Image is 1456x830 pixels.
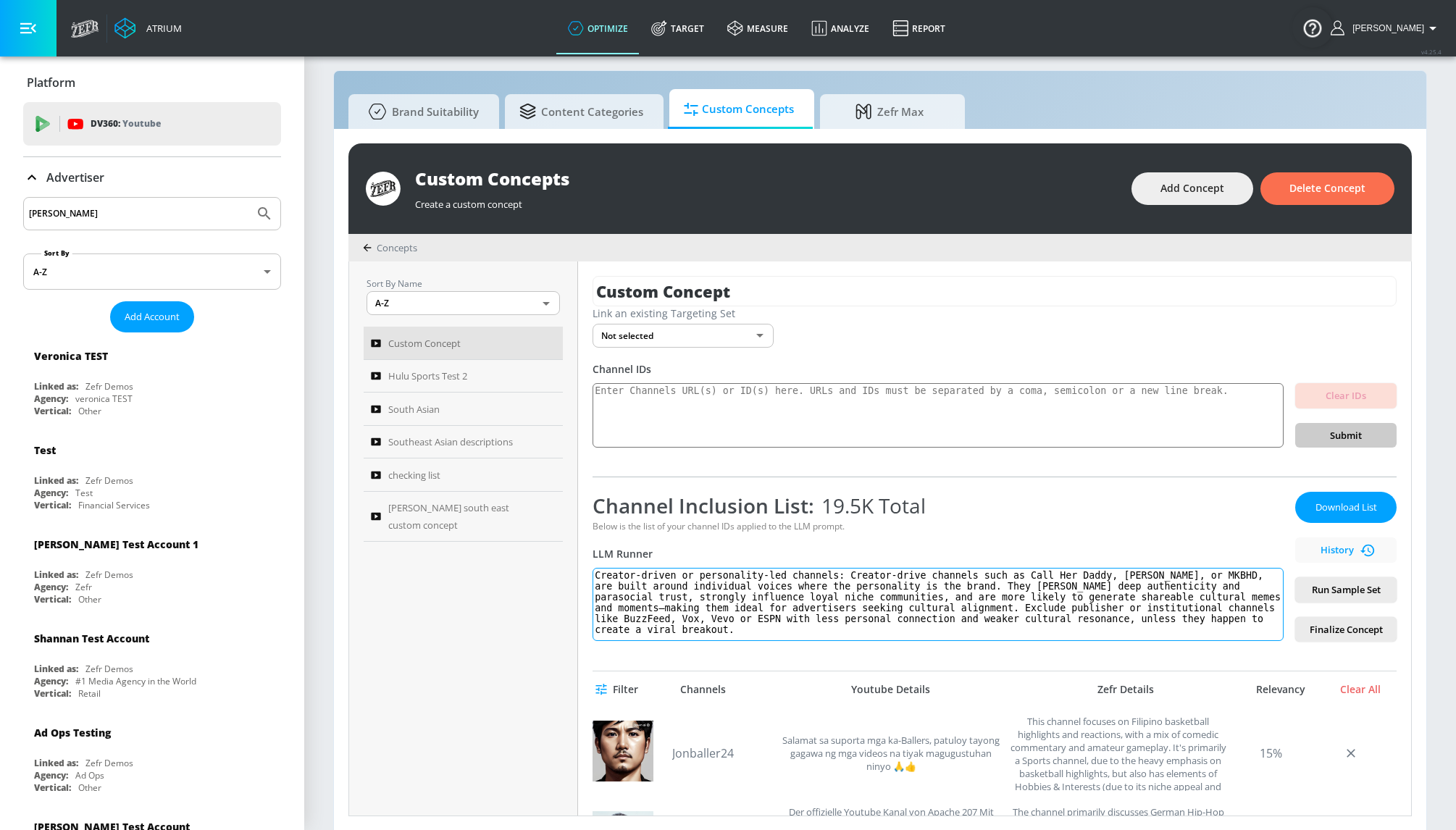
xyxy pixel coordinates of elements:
div: Ad Ops [75,769,104,781]
span: Run Sample Set [1307,582,1385,598]
div: [PERSON_NAME] Test Account 1Linked as:Zefr DemosAgency:ZefrVertical:Other [23,527,281,609]
div: Youtube Details [774,683,1007,696]
p: Platform [27,75,75,91]
div: veronica TEST [75,393,133,405]
span: login as: justin.nim@zefr.com [1347,23,1424,33]
div: Agency: [34,393,68,405]
div: Clear All [1324,683,1397,696]
p: Sort By Name [367,276,560,291]
span: Concepts [377,241,417,254]
span: v 4.25.4 [1421,48,1442,56]
div: Vertical: [34,405,71,417]
div: Other [78,593,101,605]
div: Retail [78,687,101,700]
a: Atrium [114,17,182,39]
div: Linked as: [34,663,78,675]
div: Agency: [34,769,68,781]
span: South Asian [388,401,440,418]
button: Delete Concept [1260,172,1394,205]
div: Zefr [75,581,92,593]
div: TestLinked as:Zefr DemosAgency:TestVertical:Financial Services [23,432,281,515]
span: History [1301,542,1391,558]
div: Financial Services [78,499,150,511]
div: Agency: [34,487,68,499]
div: Channel Inclusion List: [593,492,1284,519]
a: Report [881,2,957,54]
button: Download List [1295,492,1397,523]
button: Open Resource Center [1292,7,1333,48]
div: Zefr Demos [85,474,133,487]
span: Delete Concept [1289,180,1365,198]
span: Download List [1310,499,1382,516]
button: Add Concept [1131,172,1253,205]
a: South Asian [364,393,563,426]
a: Southeast Asian descriptions [364,426,563,459]
a: measure [716,2,800,54]
div: Zefr Demos [85,380,133,393]
p: Youtube [122,116,161,131]
div: Below is the list of your channel IDs applied to the LLM prompt. [593,520,1284,532]
button: Filter [593,676,644,703]
div: Vertical: [34,499,71,511]
div: Shannan Test Account [34,632,149,645]
div: A-Z [367,291,560,315]
div: Zefr Demos [85,569,133,581]
button: History [1295,537,1397,563]
span: Clear IDs [1307,387,1385,404]
button: [PERSON_NAME] [1331,20,1442,37]
div: Linked as: [34,569,78,581]
div: Ad Ops TestingLinked as:Zefr DemosAgency:Ad OpsVertical:Other [23,715,281,797]
span: Custom Concept [388,335,461,352]
div: Channel IDs [593,362,1397,376]
label: Sort By [41,248,72,258]
div: Custom Concepts [415,167,1117,190]
div: Vertical: [34,781,71,794]
button: Clear IDs [1295,383,1397,408]
p: DV360: [91,116,161,132]
div: Shannan Test AccountLinked as:Zefr DemosAgency:#1 Media Agency in the WorldVertical:Retail [23,621,281,703]
div: Linked as: [34,474,78,487]
div: Link an existing Targeting Set [593,306,1397,320]
div: Agency: [34,675,68,687]
span: Add Concept [1160,180,1224,198]
div: LLM Runner [593,547,1284,561]
div: Other [78,405,101,417]
div: Salamat sa suporta mga ka-Ballers, patuloy tayong gagawa ng mga videos na tiyak magugustuhan niny... [781,715,1001,791]
span: 19.5K Total [814,492,926,519]
span: checking list [388,466,440,484]
a: Custom Concept [364,327,563,360]
span: Zefr Max [834,94,945,129]
div: Concepts [363,241,417,254]
div: Vertical: [34,687,71,700]
div: This channel focuses on Filipino basketball highlights and reactions, with a mix of comedic comme... [1008,715,1228,791]
div: Atrium [141,22,182,35]
button: Add Account [110,301,194,332]
img: UCcpM6fRxC66uRs9lYvqz7zg [593,721,653,781]
div: Other [78,781,101,794]
a: optimize [556,2,640,54]
a: Analyze [800,2,881,54]
div: #1 Media Agency in the World [75,675,196,687]
div: Linked as: [34,757,78,769]
div: Relevancy [1244,683,1317,696]
a: checking list [364,458,563,492]
a: [PERSON_NAME] south east custom concept [364,492,563,542]
span: Brand Suitability [363,94,479,129]
div: [PERSON_NAME] Test Account 1 [34,537,198,551]
div: Linked as: [34,380,78,393]
div: Test [34,443,56,457]
a: Hulu Sports Test 2 [364,360,563,393]
button: Run Sample Set [1295,577,1397,603]
div: Create a custom concept [415,190,1117,211]
p: Advertiser [46,169,104,185]
div: Zefr Demos [85,663,133,675]
div: DV360: Youtube [23,102,281,146]
div: Platform [23,62,281,103]
div: Veronica TESTLinked as:Zefr DemosAgency:veronica TESTVertical:Other [23,338,281,421]
span: Finalize Concept [1307,621,1385,638]
button: Finalize Concept [1295,617,1397,642]
div: Channels [680,683,726,696]
button: Submit Search [248,198,280,230]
